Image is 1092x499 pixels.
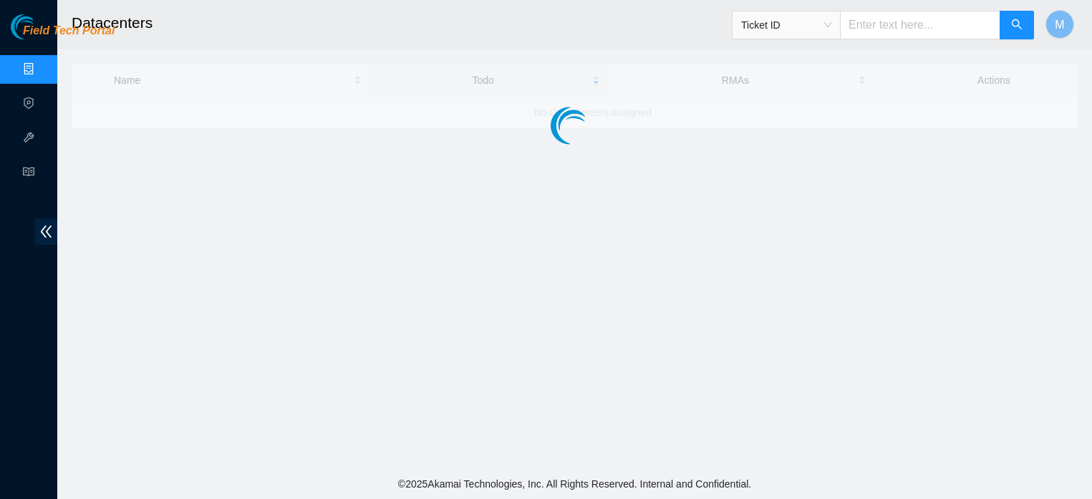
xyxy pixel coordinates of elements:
[1055,16,1064,34] span: M
[11,14,72,39] img: Akamai Technologies
[741,14,831,36] span: Ticket ID
[23,24,115,38] span: Field Tech Portal
[11,26,115,44] a: Akamai TechnologiesField Tech Portal
[1011,19,1023,32] span: search
[23,160,34,188] span: read
[35,218,57,245] span: double-left
[57,469,1092,499] footer: © 2025 Akamai Technologies, Inc. All Rights Reserved. Internal and Confidential.
[1045,10,1074,39] button: M
[1000,11,1034,39] button: search
[840,11,1000,39] input: Enter text here...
